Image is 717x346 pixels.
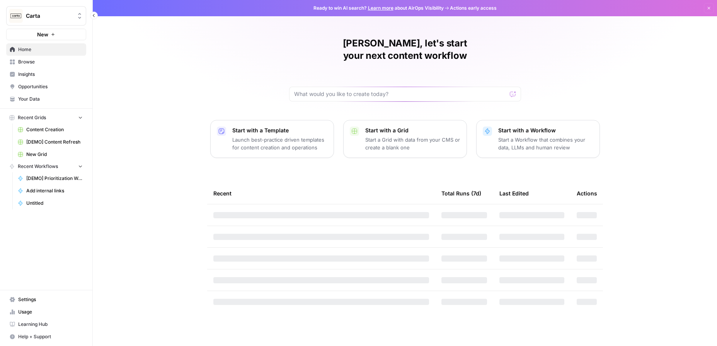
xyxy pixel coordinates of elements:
[14,136,86,148] a: [DEMO] Content Refresh
[368,5,393,11] a: Learn more
[14,172,86,185] a: [DEMO] Prioritization Workflow for creation
[18,114,46,121] span: Recent Grids
[343,120,467,158] button: Start with a GridStart a Grid with data from your CMS or create a blank one
[476,120,600,158] button: Start with a WorkflowStart a Workflow that combines your data, LLMs and human review
[6,93,86,105] a: Your Data
[14,123,86,136] a: Content Creation
[9,9,23,23] img: Carta Logo
[18,321,83,328] span: Learning Hub
[26,187,83,194] span: Add internal links
[26,151,83,158] span: New Grid
[18,96,83,103] span: Your Data
[365,127,460,134] p: Start with a Grid
[14,185,86,197] a: Add internal links
[18,58,83,65] span: Browse
[498,127,593,134] p: Start with a Workflow
[18,163,58,170] span: Recent Workflows
[499,183,529,204] div: Last Edited
[14,148,86,161] a: New Grid
[6,68,86,81] a: Insights
[577,183,597,204] div: Actions
[26,126,83,133] span: Content Creation
[6,6,86,26] button: Workspace: Carta
[365,136,460,151] p: Start a Grid with data from your CMS or create a blank one
[441,183,481,204] div: Total Runs (7d)
[450,5,497,12] span: Actions early access
[6,43,86,56] a: Home
[26,139,83,146] span: [DEMO] Content Refresh
[498,136,593,151] p: Start a Workflow that combines your data, LLMs and human review
[18,333,83,340] span: Help + Support
[313,5,444,12] span: Ready to win AI search? about AirOps Visibility
[6,29,86,40] button: New
[18,46,83,53] span: Home
[18,296,83,303] span: Settings
[26,12,73,20] span: Carta
[26,200,83,207] span: Untitled
[289,37,521,62] h1: [PERSON_NAME], let's start your next content workflow
[210,120,334,158] button: Start with a TemplateLaunch best-practice driven templates for content creation and operations
[18,71,83,78] span: Insights
[213,183,429,204] div: Recent
[6,318,86,331] a: Learning Hub
[232,127,327,134] p: Start with a Template
[6,306,86,318] a: Usage
[6,81,86,93] a: Opportunities
[14,197,86,209] a: Untitled
[18,308,83,315] span: Usage
[6,331,86,343] button: Help + Support
[294,90,507,98] input: What would you like to create today?
[6,161,86,172] button: Recent Workflows
[6,112,86,123] button: Recent Grids
[37,31,48,38] span: New
[26,175,83,182] span: [DEMO] Prioritization Workflow for creation
[6,56,86,68] a: Browse
[6,293,86,306] a: Settings
[18,83,83,90] span: Opportunities
[232,136,327,151] p: Launch best-practice driven templates for content creation and operations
